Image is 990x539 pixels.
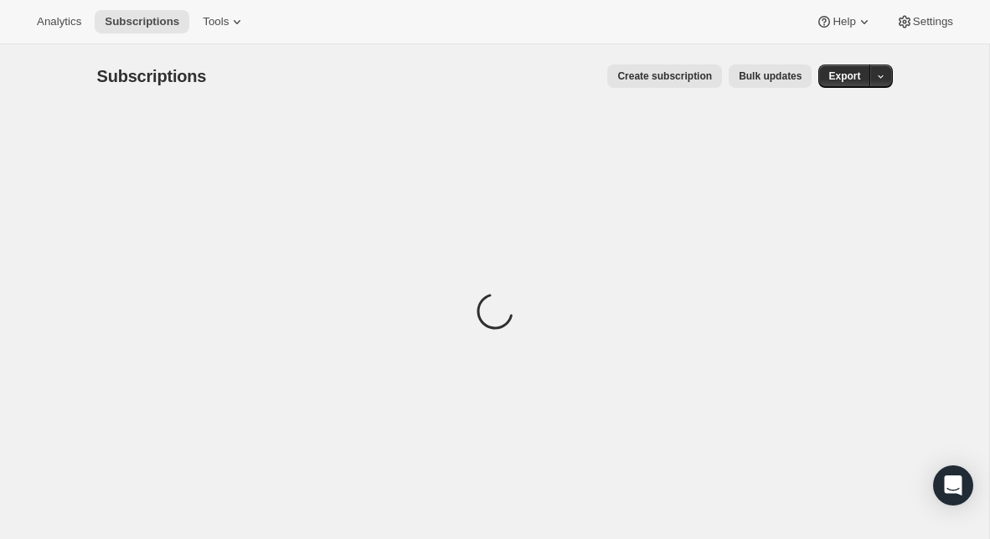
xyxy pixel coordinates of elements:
[739,69,802,83] span: Bulk updates
[617,69,712,83] span: Create subscription
[833,15,855,28] span: Help
[203,15,229,28] span: Tools
[933,465,973,506] div: Open Intercom Messenger
[105,15,179,28] span: Subscriptions
[729,64,812,88] button: Bulk updates
[886,10,963,33] button: Settings
[806,10,882,33] button: Help
[828,69,860,83] span: Export
[607,64,722,88] button: Create subscription
[95,10,189,33] button: Subscriptions
[818,64,870,88] button: Export
[37,15,81,28] span: Analytics
[193,10,255,33] button: Tools
[913,15,953,28] span: Settings
[27,10,91,33] button: Analytics
[97,67,207,85] span: Subscriptions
